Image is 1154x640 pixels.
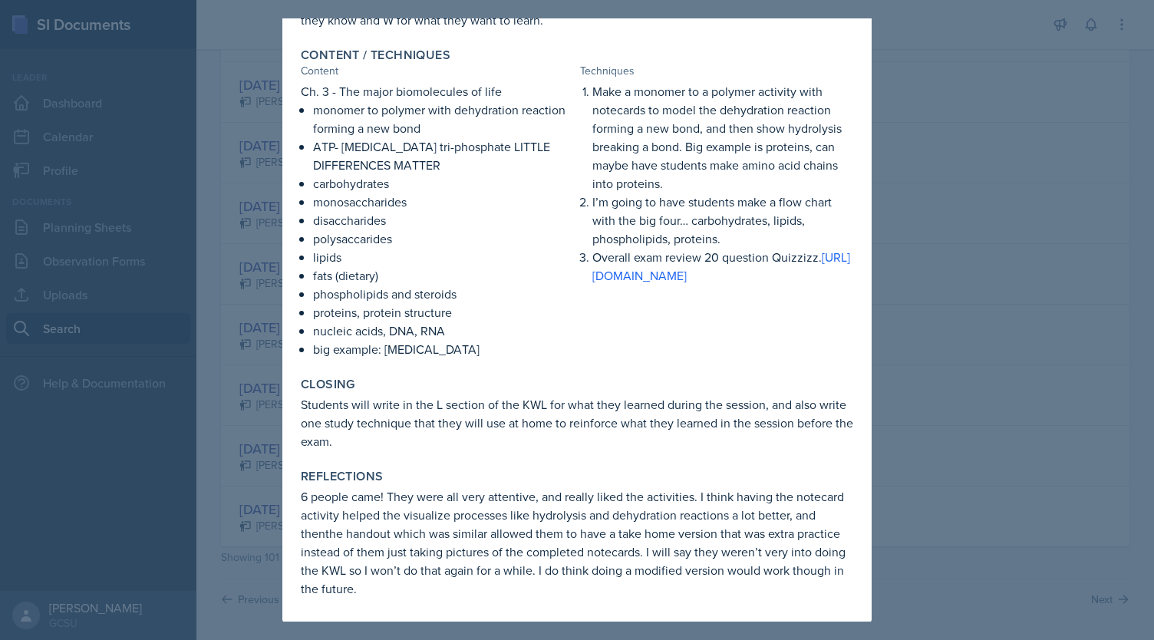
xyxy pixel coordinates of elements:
[301,395,853,450] p: Students will write in the L section of the KWL for what they learned during the session, and als...
[313,322,574,340] p: nucleic acids, DNA, RNA
[313,266,574,285] p: fats (dietary)
[313,340,574,358] p: big example: [MEDICAL_DATA]
[301,63,574,79] div: Content
[313,248,574,266] p: lipids
[592,248,853,285] p: Overall exam review 20 question Quizzizz.
[301,377,355,392] label: Closing
[592,82,853,193] p: Make a monomer to a polymer activity with notecards to model the dehydration reaction forming a n...
[313,229,574,248] p: polysaccarides
[592,193,853,248] p: I’m going to have students make a flow chart with the big four… carbohydrates, lipids, phospholip...
[580,63,853,79] div: Techniques
[313,211,574,229] p: disaccharides
[301,469,383,484] label: Reflections
[313,193,574,211] p: monosaccharides
[301,48,450,63] label: Content / Techniques
[313,303,574,322] p: proteins, protein structure
[313,285,574,303] p: phospholipids and steroids
[313,137,574,174] p: ATP- [MEDICAL_DATA] tri-phosphate LITTLE DIFFERENCES MATTER
[301,82,574,101] p: Ch. 3 - The major biomolecules of life
[313,174,574,193] p: carbohydrates
[313,101,574,137] p: monomer to polymer with dehydration reaction forming a new bond
[301,487,853,598] p: 6 people came! They were all very attentive, and really liked the activities. I think having the ...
